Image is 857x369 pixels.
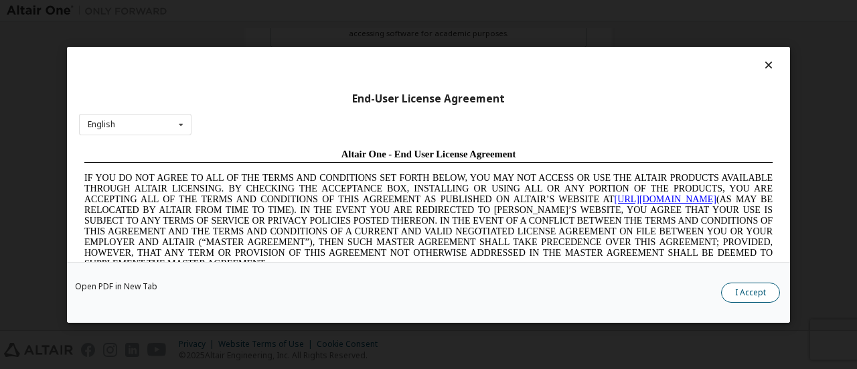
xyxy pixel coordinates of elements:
[721,282,780,302] button: I Accept
[5,29,694,125] span: IF YOU DO NOT AGREE TO ALL OF THE TERMS AND CONDITIONS SET FORTH BELOW, YOU MAY NOT ACCESS OR USE...
[262,5,437,16] span: Altair One - End User License Agreement
[75,282,157,290] a: Open PDF in New Tab
[88,121,115,129] div: English
[536,51,637,61] a: [URL][DOMAIN_NAME]
[5,137,694,232] span: Lore Ipsumd Sit Ame Cons Adipisc Elitseddo (“Eiusmodte”) in utlabor Etdolo Magnaaliqua Eni. (“Adm...
[79,92,778,105] div: End-User License Agreement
